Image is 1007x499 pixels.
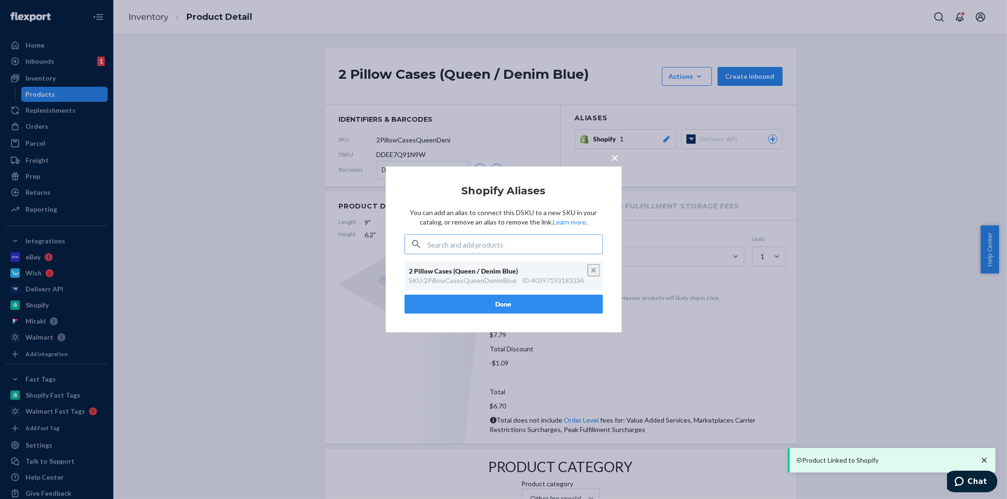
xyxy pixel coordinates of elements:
[947,471,998,494] iframe: Opens a widget where you can chat to one of our agents
[409,266,589,276] div: 2 Pillow Cases (Queen / Denim Blue)
[409,276,517,285] div: SKU : 2PillowCasesQueenDenimBlue
[428,235,602,254] input: Search and add products
[553,218,586,226] a: Learn more
[980,456,989,465] svg: close toast
[523,276,584,285] div: ID : 40397193183334
[405,185,603,197] h2: Shopify Aliases
[405,208,603,227] p: You can add an alias to connect this DSKU to a new SKU in your catalog, or remove an alias to rem...
[611,150,619,166] span: ×
[405,295,603,314] button: Done
[587,264,600,276] button: Unlink
[802,456,970,465] p: Product Linked to Shopify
